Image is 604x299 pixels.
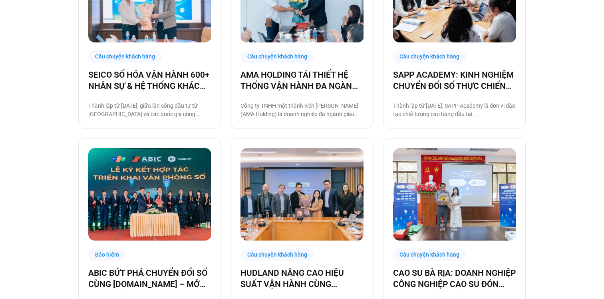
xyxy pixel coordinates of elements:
a: HUDLAND NÂNG CAO HIỆU SUẤT VẬN HÀNH CÙNG [DOMAIN_NAME] [240,267,363,290]
a: ABIC BỨT PHÁ CHUYỂN ĐỔI SỐ CÙNG [DOMAIN_NAME] – MỞ RA CHUẨN MỚI CHO QUẢN TRỊ NGÀNH BẢO HIỂM [88,267,211,290]
a: SEICO SỐ HÓA VẬN HÀNH 600+ NHÂN SỰ & HỆ THỐNG KHÁCH HÀNG CÙNG [DOMAIN_NAME] [88,69,211,92]
div: Câu chuyện khách hàng [393,249,467,261]
a: SAPP ACADEMY: KINH NGHIỆM CHUYỂN ĐỐI SỐ THỰC CHIẾN TỪ TƯ DUY QUẢN TRỊ VỮNG [393,69,516,92]
div: Câu chuyện khách hàng [88,50,162,63]
p: Thành lập từ [DATE], giữa làn sóng đầu tư từ [GEOGRAPHIC_DATA] và các quốc gia công nghiệp phát t... [88,102,211,118]
p: Công ty TNHH một thành viên [PERSON_NAME] (AMA Holding) là doanh nghiệp đa ngành giàu tiềm lực, h... [240,102,363,118]
p: Thành lập từ [DATE], SAPP Academy là đơn vị đào tạo chất lượng cao hàng đầu tại [GEOGRAPHIC_DATA]... [393,102,516,118]
a: AMA HOLDING TÁI THIẾT HỆ THỐNG VẬN HÀNH ĐA NGÀNH CÙNG [DOMAIN_NAME] [240,69,363,92]
div: Bảo hiểm [88,249,126,261]
div: Câu chuyện khách hàng [393,50,467,63]
div: Câu chuyện khách hàng [240,249,314,261]
a: CAO SU BÀ RỊA: DOANH NGHIỆP CÔNG NGHIỆP CAO SU ĐÓN ĐẦU CHUYỂN ĐỔI SỐ [393,267,516,290]
div: Câu chuyện khách hàng [240,50,314,63]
